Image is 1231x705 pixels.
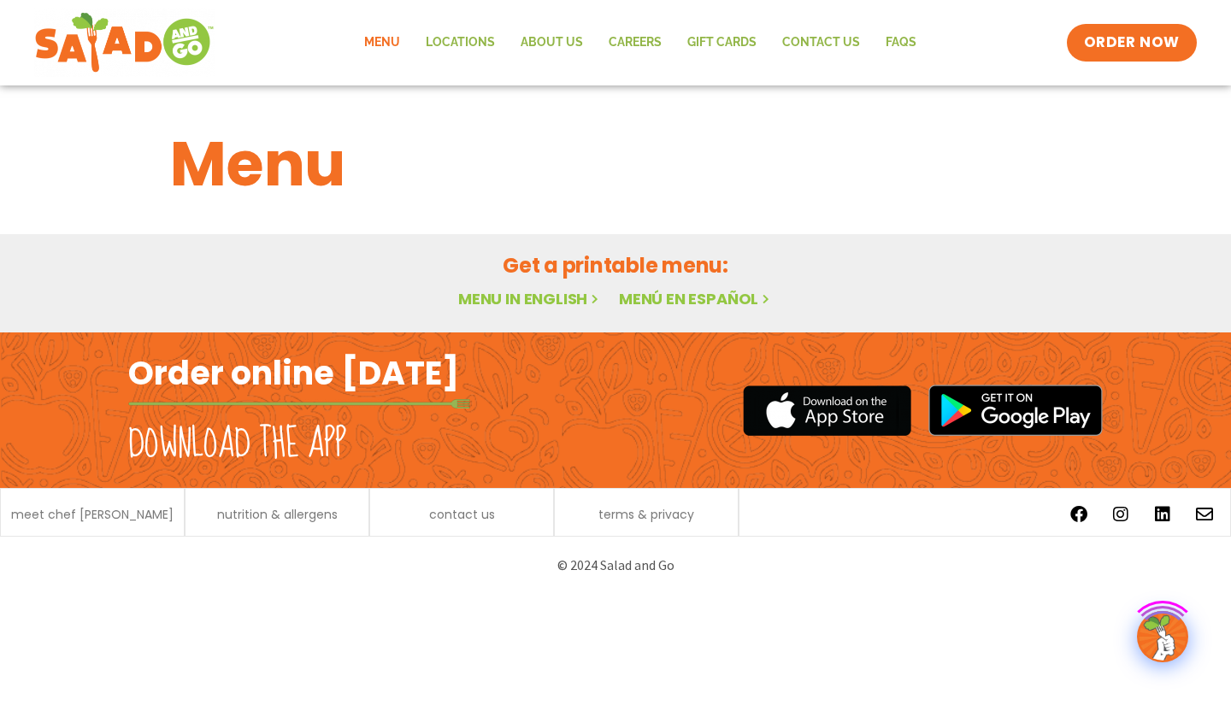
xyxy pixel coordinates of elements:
[351,23,413,62] a: Menu
[743,383,911,438] img: appstore
[873,23,929,62] a: FAQs
[170,250,1061,280] h2: Get a printable menu:
[1084,32,1180,53] span: ORDER NOW
[458,288,602,309] a: Menu in English
[413,23,508,62] a: Locations
[34,9,215,77] img: new-SAG-logo-768×292
[128,420,346,468] h2: Download the app
[351,23,929,62] nav: Menu
[11,508,174,520] a: meet chef [PERSON_NAME]
[619,288,773,309] a: Menú en español
[128,399,470,408] img: fork
[429,508,495,520] a: contact us
[769,23,873,62] a: Contact Us
[928,385,1103,436] img: google_play
[1067,24,1197,62] a: ORDER NOW
[137,554,1094,577] p: © 2024 Salad and Go
[674,23,769,62] a: GIFT CARDS
[598,508,694,520] a: terms & privacy
[128,352,459,394] h2: Order online [DATE]
[170,118,1061,210] h1: Menu
[596,23,674,62] a: Careers
[217,508,338,520] a: nutrition & allergens
[508,23,596,62] a: About Us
